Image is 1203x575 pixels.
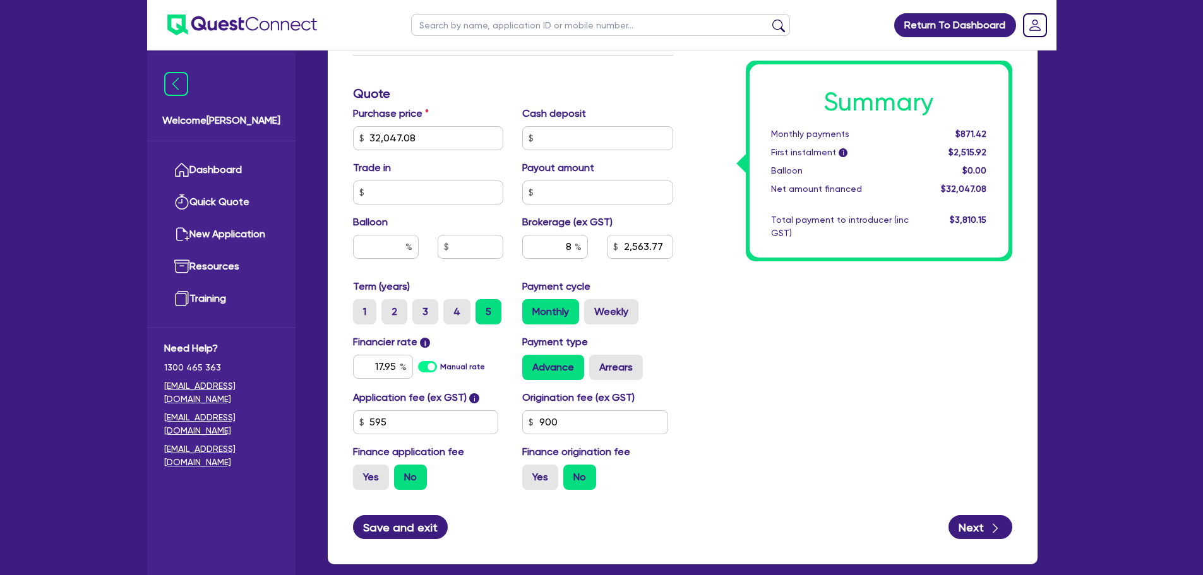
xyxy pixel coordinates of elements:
span: $2,515.92 [949,147,986,157]
label: Purchase price [353,106,429,121]
span: i [469,393,479,403]
a: Training [164,283,278,315]
label: No [563,465,596,490]
img: quest-connect-logo-blue [167,15,317,35]
a: New Application [164,218,278,251]
button: Save and exit [353,515,448,539]
img: quick-quote [174,194,189,210]
label: Payment cycle [522,279,590,294]
label: Origination fee (ex GST) [522,390,635,405]
a: Dropdown toggle [1019,9,1051,42]
label: 5 [476,299,501,324]
a: Dashboard [164,154,278,186]
label: Cash deposit [522,106,586,121]
span: $0.00 [962,165,986,175]
label: Yes [522,465,558,490]
label: Balloon [353,215,388,230]
span: $871.42 [955,129,986,139]
span: Welcome [PERSON_NAME] [162,113,280,128]
label: Term (years) [353,279,410,294]
label: Finance origination fee [522,444,630,459]
label: Advance [522,355,584,380]
h1: Summary [771,87,987,117]
div: Monthly payments [762,127,918,141]
a: Return To Dashboard [894,13,1016,37]
label: Trade in [353,160,391,175]
a: [EMAIL_ADDRESS][DOMAIN_NAME] [164,411,278,437]
label: Yes [353,465,389,490]
a: [EMAIL_ADDRESS][DOMAIN_NAME] [164,379,278,406]
a: Resources [164,251,278,283]
img: new-application [174,227,189,242]
div: First instalment [762,146,918,159]
label: 4 [443,299,470,324]
label: 2 [381,299,407,324]
div: Net amount financed [762,182,918,196]
label: Monthly [522,299,579,324]
img: resources [174,259,189,274]
div: Total payment to introducer (inc GST) [762,213,918,240]
div: Balloon [762,164,918,177]
input: Search by name, application ID or mobile number... [411,14,790,36]
span: i [420,338,430,348]
label: 3 [412,299,438,324]
span: 1300 465 363 [164,361,278,374]
label: 1 [353,299,376,324]
label: Brokerage (ex GST) [522,215,613,230]
img: training [174,291,189,306]
img: icon-menu-close [164,72,188,96]
button: Next [949,515,1012,539]
a: Quick Quote [164,186,278,218]
label: Arrears [589,355,643,380]
label: Application fee (ex GST) [353,390,467,405]
span: i [839,149,847,158]
label: Payout amount [522,160,594,175]
a: [EMAIL_ADDRESS][DOMAIN_NAME] [164,442,278,469]
h3: Quote [353,86,673,101]
span: $3,810.15 [950,215,986,225]
span: $32,047.08 [941,184,986,194]
span: Need Help? [164,341,278,356]
label: No [394,465,427,490]
label: Financier rate [353,335,431,350]
label: Payment type [522,335,588,350]
label: Finance application fee [353,444,464,459]
label: Weekly [584,299,638,324]
label: Manual rate [440,361,485,372]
